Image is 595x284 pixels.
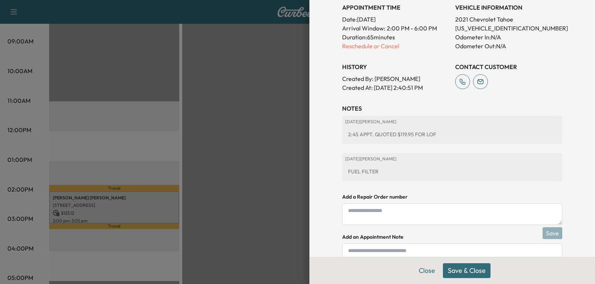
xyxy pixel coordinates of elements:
p: Odometer In: N/A [455,33,562,42]
h4: Add a Repair Order number [342,193,562,200]
p: Date: [DATE] [342,15,449,24]
button: Close [414,263,440,278]
h3: VEHICLE INFORMATION [455,3,562,12]
div: 2:45 APPT. QUOTED $119.95 FOR LOF [345,128,559,141]
p: Created At : [DATE] 2:40:51 PM [342,83,449,92]
p: 2021 Chevrolet Tahoe [455,15,562,24]
h4: Add an Appointment Note [342,233,562,241]
p: Reschedule or Cancel [342,42,449,50]
h3: NOTES [342,104,562,113]
h3: CONTACT CUSTOMER [455,62,562,71]
p: [US_VEHICLE_IDENTIFICATION_NUMBER] [455,24,562,33]
p: Created By : [PERSON_NAME] [342,74,449,83]
p: Arrival Window: [342,24,449,33]
h3: History [342,62,449,71]
p: Duration: 65 minutes [342,33,449,42]
div: FUEL FILTER [345,165,559,178]
p: [DATE] | [PERSON_NAME] [345,119,559,125]
h3: APPOINTMENT TIME [342,3,449,12]
p: Odometer Out: N/A [455,42,562,50]
button: Save & Close [443,263,491,278]
span: 2:00 PM - 6:00 PM [387,24,437,33]
p: [DATE] | [PERSON_NAME] [345,156,559,162]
